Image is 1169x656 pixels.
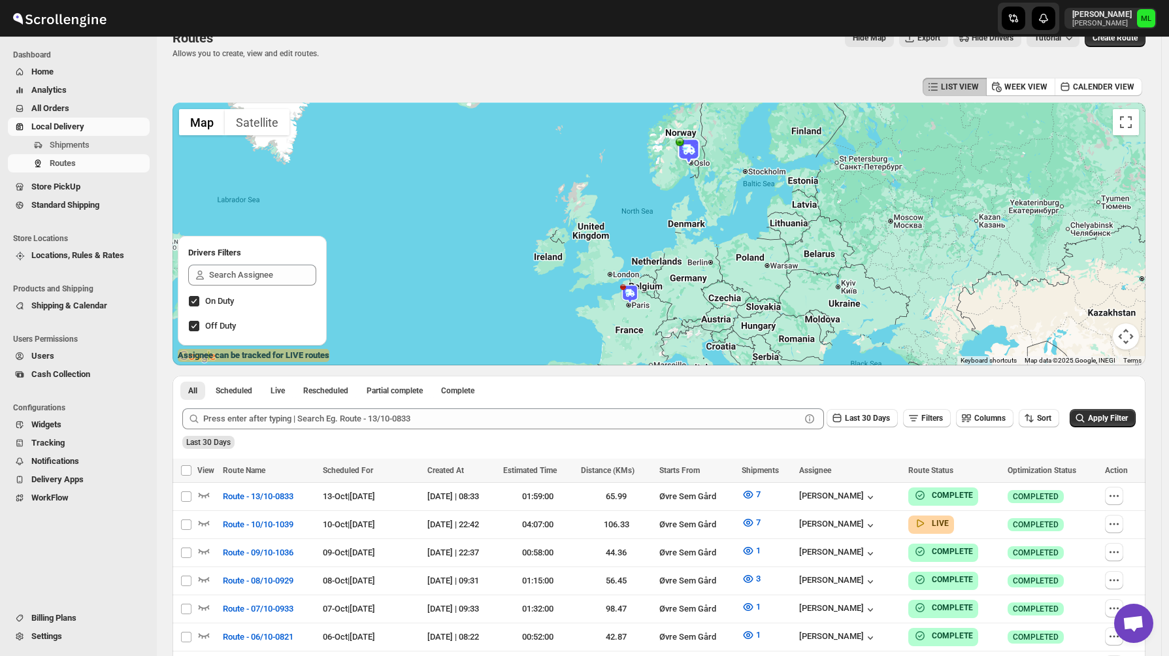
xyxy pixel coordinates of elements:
div: [PERSON_NAME] [799,519,877,532]
button: LIVE [914,517,949,530]
button: COMPLETE [914,601,973,614]
button: WEEK VIEW [986,78,1055,96]
div: 04:07:00 [503,518,574,531]
b: COMPLETE [932,491,973,500]
button: Create Route [1085,29,1145,47]
div: 01:59:00 [503,490,574,503]
span: Dashboard [13,50,150,60]
button: Billing Plans [8,609,150,627]
button: Toggle fullscreen view [1113,109,1139,135]
div: 65.99 [581,490,651,503]
span: Michael Lunga [1137,9,1155,27]
div: 56.45 [581,574,651,587]
span: Delivery Apps [31,474,84,484]
span: Optimization Status [1008,466,1076,475]
button: Route - 07/10-0933 [215,599,301,619]
button: 1 [734,597,768,617]
span: Complete [441,385,474,396]
span: Last 30 Days [186,438,231,447]
span: On Duty [205,296,234,306]
span: 1 [756,546,761,555]
button: CALENDER VIEW [1055,78,1142,96]
span: Route Name [223,466,265,475]
button: Route - 10/10-1039 [215,514,301,535]
span: Hide Map [853,33,886,43]
button: Home [8,63,150,81]
span: Routes [173,30,213,46]
div: Øvre Sem Gård [659,631,734,644]
span: 07-Oct | [DATE] [323,604,375,614]
span: Route Status [908,466,953,475]
div: [DATE] | 08:33 [427,490,495,503]
span: WorkFlow [31,493,69,502]
button: [PERSON_NAME] [799,575,877,588]
span: Filters [921,414,943,423]
button: COMPLETE [914,545,973,558]
text: ML [1141,14,1151,23]
span: COMPLETED [1013,632,1059,642]
span: Route - 08/10-0929 [223,574,293,587]
div: [DATE] | 09:31 [427,574,495,587]
div: Øvre Sem Gård [659,546,734,559]
label: Assignee can be tracked for LIVE routes [178,349,329,362]
span: Route - 09/10-1036 [223,546,293,559]
button: Show satellite imagery [225,109,289,135]
button: 1 [734,625,768,646]
span: 7 [756,489,761,499]
span: Distance (KMs) [581,466,634,475]
b: COMPLETE [932,631,973,640]
div: Øvre Sem Gård [659,490,734,503]
span: Live [271,385,285,396]
span: Shipments [50,140,90,150]
span: 1 [756,602,761,612]
button: 7 [734,512,768,533]
button: Widgets [8,416,150,434]
button: [PERSON_NAME] [799,603,877,616]
span: Create Route [1093,33,1138,43]
span: Users Permissions [13,334,150,344]
button: Routes [8,154,150,172]
span: COMPLETED [1013,519,1059,530]
button: [PERSON_NAME] [799,631,877,644]
span: Analytics [31,85,67,95]
img: ScrollEngine [10,2,108,35]
span: Export [917,33,940,43]
p: [PERSON_NAME] [1072,9,1132,20]
button: Locations, Rules & Rates [8,246,150,265]
div: 00:52:00 [503,631,574,644]
span: Partial complete [367,385,423,396]
span: Estimated Time [503,466,557,475]
button: All routes [180,382,205,400]
button: Shipping & Calendar [8,297,150,315]
h2: Drivers Filters [188,246,316,259]
span: 7 [756,517,761,527]
b: COMPLETE [932,575,973,584]
span: Assignee [799,466,831,475]
span: LIST VIEW [941,82,979,92]
button: [PERSON_NAME] [799,547,877,560]
span: Shipments [742,466,779,475]
button: COMPLETE [914,573,973,586]
span: View [197,466,214,475]
span: Users [31,351,54,361]
span: Store PickUp [31,182,80,191]
span: Route - 07/10-0933 [223,602,293,615]
div: Open chat [1114,604,1153,643]
button: Tracking [8,434,150,452]
span: Routes [50,158,76,168]
span: Widgets [31,419,61,429]
b: COMPLETE [932,603,973,612]
span: 1 [756,630,761,640]
div: Øvre Sem Gård [659,518,734,531]
span: Scheduled [216,385,252,396]
button: [PERSON_NAME] [799,491,877,504]
span: Locations, Rules & Rates [31,250,124,260]
span: Sort [1037,414,1051,423]
span: 09-Oct | [DATE] [323,548,375,557]
b: COMPLETE [932,547,973,556]
button: Apply Filter [1070,409,1136,427]
a: Terms (opens in new tab) [1123,357,1142,364]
